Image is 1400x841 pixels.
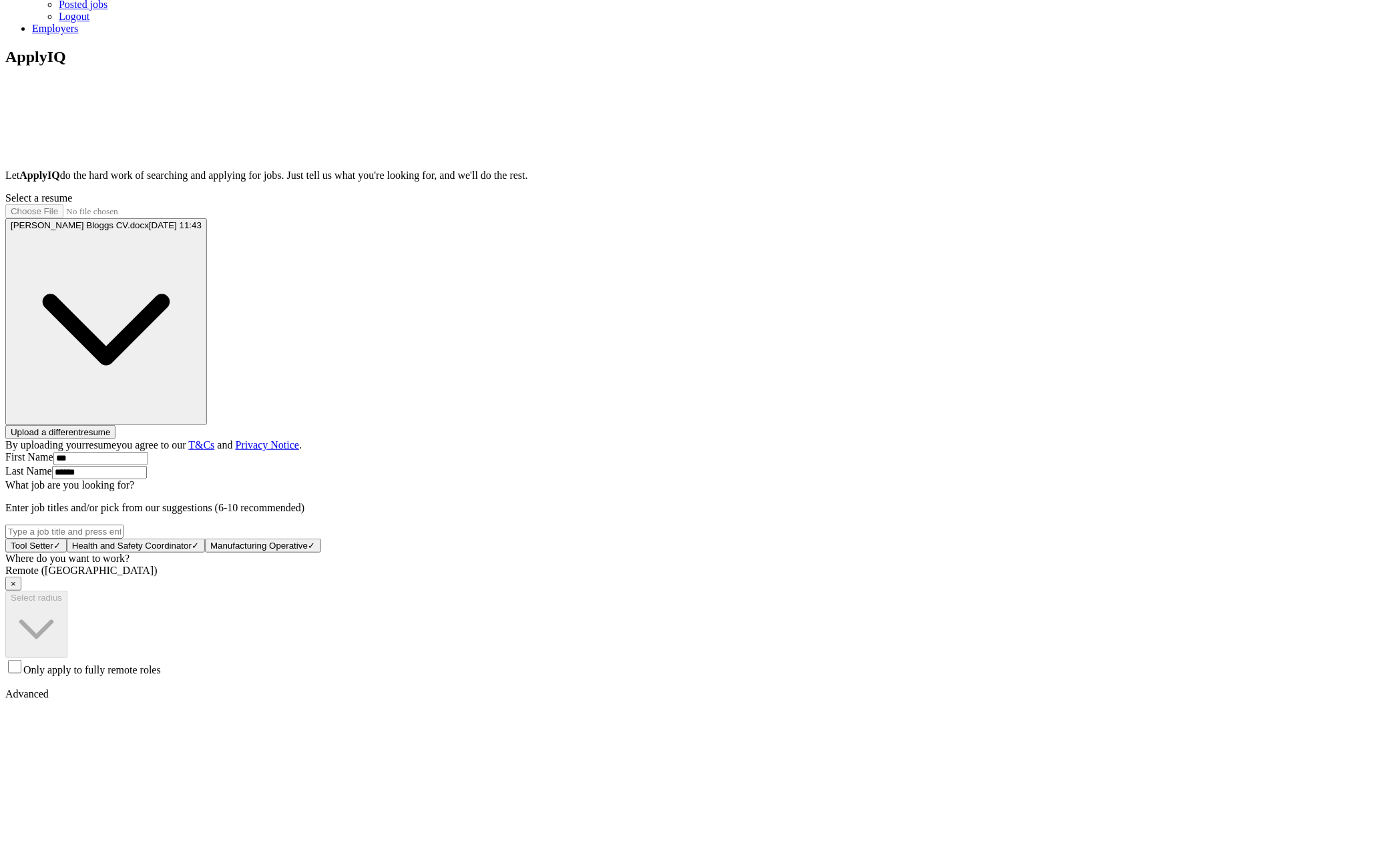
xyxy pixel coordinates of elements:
[5,465,52,477] label: Last Name
[205,539,321,553] button: Manufacturing Operative✓
[67,539,205,553] button: Health and Safety Coordinator✓
[188,439,214,451] a: T&Cs
[53,541,61,551] span: ✓
[19,170,59,181] strong: ApplyIQ
[5,218,207,425] button: [PERSON_NAME] Bloggs CV.docx[DATE] 11:43
[11,541,53,551] span: Tool Setter
[236,439,300,451] a: Privacy Notice
[11,593,62,603] span: Select radius
[5,525,124,539] input: Type a job title and press enter
[192,541,199,551] span: ✓
[5,591,67,658] button: Select radius
[5,425,115,439] button: Upload a differentresume
[59,11,89,22] a: Logout
[72,541,192,551] span: Health and Safety Coordinator
[5,451,53,463] label: First Name
[5,688,49,699] span: Advanced
[11,220,149,230] span: [PERSON_NAME] Bloggs CV.docx
[11,579,16,589] span: ×
[5,502,1395,514] p: Enter job titles and/or pick from our suggestions (6-10 recommended)
[5,553,130,564] label: Where do you want to work?
[5,439,1395,451] div: By uploading your resume you agree to our and .
[308,541,315,551] span: ✓
[8,660,21,673] input: Only apply to fully remote roles
[5,170,1395,182] p: Let do the hard work of searching and applying for jobs. Just tell us what you're looking for, an...
[5,577,21,591] button: ×
[149,220,202,230] span: [DATE] 11:43
[5,48,1395,66] h1: ApplyIQ
[5,539,67,553] button: Tool Setter✓
[5,565,1395,577] div: Remote ([GEOGRAPHIC_DATA])
[32,23,78,34] a: Employers
[5,192,72,204] label: Select a resume
[23,664,161,675] span: Only apply to fully remote roles
[5,479,134,491] label: What job are you looking for?
[210,541,308,551] span: Manufacturing Operative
